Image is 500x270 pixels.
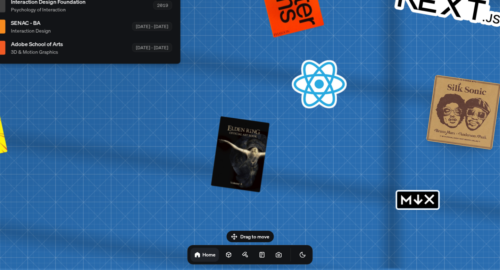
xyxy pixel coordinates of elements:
span: SENAC - BA [11,19,51,27]
span: Interaction Design [11,27,51,34]
span: Adobe School of Arts [11,40,63,48]
svg: MDX [395,190,440,210]
button: Toggle Theme [296,248,310,262]
h1: Home [202,251,216,258]
span: 3D & Motion Graphics [11,48,63,56]
div: [DATE] - [DATE] [132,22,172,31]
span: Psychology of Interaction [11,6,85,13]
div: [DATE] - [DATE] [132,43,172,52]
a: Home [191,248,219,262]
div: 2019 [153,1,172,9]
